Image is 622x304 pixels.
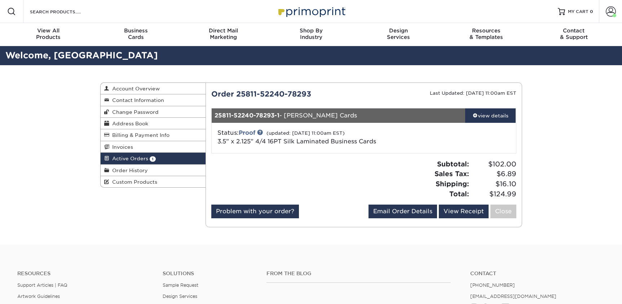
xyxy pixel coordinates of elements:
span: Active Orders [109,156,148,161]
small: Last Updated: [DATE] 11:00am EST [430,90,516,96]
span: $102.00 [471,159,516,169]
span: Design [355,27,442,34]
div: Status: [212,129,414,146]
a: Shop ByIndustry [267,23,355,46]
h4: Resources [17,271,152,277]
div: - [PERSON_NAME] Cards [212,108,465,123]
a: Direct MailMarketing [180,23,267,46]
span: Billing & Payment Info [109,132,169,138]
span: Business [92,27,180,34]
a: Email Order Details [369,205,437,218]
a: Proof [239,129,255,136]
a: Account Overview [101,83,206,94]
a: Close [490,205,516,218]
span: Contact Information [109,97,164,103]
a: [PHONE_NUMBER] [470,282,515,288]
a: Active Orders 1 [101,153,206,164]
small: (updated: [DATE] 11:00am EST) [266,130,345,136]
strong: Total: [449,190,469,198]
div: Order 25811-52240-78293 [206,89,364,99]
input: SEARCH PRODUCTS..... [29,7,100,16]
strong: 25811-52240-78293-1 [215,112,279,119]
span: $124.99 [471,189,516,199]
div: view details [465,112,516,119]
a: Address Book [101,118,206,129]
span: 1 [150,156,156,162]
a: Design Services [163,294,197,299]
strong: Shipping: [436,180,469,188]
a: Custom Products [101,176,206,187]
div: Cards [92,27,180,40]
div: & Templates [442,27,530,40]
div: Products [5,27,92,40]
span: 0 [590,9,593,14]
span: Custom Products [109,179,157,185]
a: Artwork Guidelines [17,294,60,299]
a: [EMAIL_ADDRESS][DOMAIN_NAME] [470,294,556,299]
a: Billing & Payment Info [101,129,206,141]
span: Resources [442,27,530,34]
span: Invoices [109,144,133,150]
a: Contact [470,271,605,277]
span: Account Overview [109,86,160,91]
a: View AllProducts [5,23,92,46]
a: Problem with your order? [211,205,299,218]
a: Contact Information [101,94,206,106]
strong: Subtotal: [437,160,469,168]
a: Order History [101,165,206,176]
a: Support Articles | FAQ [17,282,67,288]
span: MY CART [568,9,588,15]
img: Primoprint [275,4,347,19]
a: Resources& Templates [442,23,530,46]
h4: Solutions [163,271,256,277]
div: Services [355,27,442,40]
a: view details [465,108,516,123]
span: Direct Mail [180,27,267,34]
span: View All [5,27,92,34]
span: Change Password [109,109,159,115]
h4: From the Blog [266,271,451,277]
a: Contact& Support [530,23,618,46]
span: Contact [530,27,618,34]
div: Marketing [180,27,267,40]
div: Industry [267,27,355,40]
span: Shop By [267,27,355,34]
div: & Support [530,27,618,40]
span: Order History [109,167,148,173]
a: DesignServices [355,23,442,46]
a: Change Password [101,106,206,118]
a: BusinessCards [92,23,180,46]
strong: Sales Tax: [434,170,469,178]
a: Sample Request [163,282,198,288]
span: $6.89 [471,169,516,179]
a: Invoices [101,141,206,153]
a: View Receipt [439,205,489,218]
span: Address Book [109,121,148,126]
span: 3.5” x 2.125” 4/4 16PT Silk Laminated Business Cards [217,138,376,145]
span: $16.10 [471,179,516,189]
